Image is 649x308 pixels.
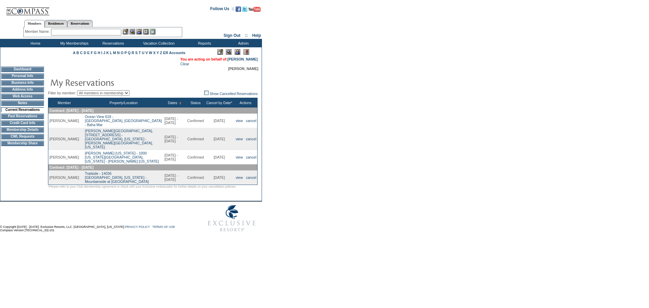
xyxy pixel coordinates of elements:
[246,137,257,141] a: cancel
[235,49,240,55] img: Impersonate
[87,51,90,55] a: E
[48,91,76,95] span: Filter by member:
[236,6,241,12] img: Become our fan on Facebook
[234,98,258,108] th: Actions
[1,73,44,79] td: Personal Info
[1,80,44,86] td: Business Info
[143,29,149,34] img: Reservations
[25,29,51,34] div: Member Name:
[85,171,149,184] a: Trailside - 14036[GEOGRAPHIC_DATA], [US_STATE] - Mountainside at [GEOGRAPHIC_DATA]
[50,75,185,89] img: pgTtlMyReservations.gif
[153,51,155,55] a: X
[131,51,134,55] a: R
[186,128,205,150] td: Confirmed
[177,102,182,104] img: Ascending
[98,51,100,55] a: H
[236,119,243,123] a: view
[236,175,243,180] a: view
[67,20,93,27] a: Reservations
[184,39,223,47] td: Reports
[94,51,97,55] a: G
[236,8,241,13] a: Become our fan on Facebook
[1,141,44,146] td: Membership Share
[226,49,232,55] img: View Mode
[76,51,79,55] a: B
[1,87,44,92] td: Address Info
[149,51,152,55] a: W
[80,51,83,55] a: C
[186,170,205,185] td: Confirmed
[49,165,93,169] span: Contract: [DATE] - [DATE]
[248,8,261,13] a: Subscribe to our YouTube Channel
[186,114,205,128] td: Confirmed
[204,92,258,96] a: Show Cancelled Reservations
[163,170,186,185] td: [DATE] - [DATE]
[48,170,80,185] td: [PERSON_NAME]
[152,225,175,229] a: TERMS OF USE
[248,7,261,12] img: Subscribe to our YouTube Channel
[93,39,132,47] td: Reservations
[1,134,44,139] td: CWL Requests
[204,91,209,95] img: chk_off.JPG
[1,127,44,133] td: Membership Details
[163,51,186,55] a: ER Accounts
[160,51,162,55] a: Z
[186,150,205,164] td: Confirmed
[242,8,247,13] a: Follow us on Twitter
[136,29,142,34] img: Impersonate
[49,109,93,113] span: Contract: [DATE] - [DATE]
[210,6,234,14] td: Follow Us ::
[163,114,186,128] td: [DATE] - [DATE]
[106,51,109,55] a: K
[180,62,189,66] a: Clear
[48,150,80,164] td: [PERSON_NAME]
[163,128,186,150] td: [DATE] - [DATE]
[128,51,130,55] a: Q
[139,51,141,55] a: T
[85,129,153,149] a: [PERSON_NAME][GEOGRAPHIC_DATA], [STREET_ADDRESS] -[GEOGRAPHIC_DATA], [US_STATE] - [PERSON_NAME][G...
[129,29,135,34] img: View
[132,39,184,47] td: Vacation Collection
[205,170,234,185] td: [DATE]
[190,101,200,105] a: Status
[24,20,45,27] a: Members
[58,101,71,105] a: Member
[252,33,261,38] a: Help
[223,39,262,47] td: Admin
[242,6,247,12] img: Follow us on Twitter
[142,51,145,55] a: U
[73,51,75,55] a: A
[205,128,234,150] td: [DATE]
[157,51,159,55] a: Y
[1,100,44,106] td: Notes
[205,150,234,164] td: [DATE]
[180,57,258,61] span: You are acting on behalf of:
[110,51,112,55] a: L
[246,175,257,180] a: cancel
[150,29,155,34] img: b_calculator.gif
[85,151,159,163] a: [PERSON_NAME] [US_STATE] - 1000[US_STATE][GEOGRAPHIC_DATA], [US_STATE] - [PERSON_NAME] [US_STATE]
[135,51,138,55] a: S
[245,33,248,38] span: ::
[1,107,44,112] td: Current Reservations
[163,150,186,164] td: [DATE] - [DATE]
[54,39,93,47] td: My Memberships
[168,101,177,105] a: Dates
[125,225,150,229] a: PRIVACY POLICY
[15,39,54,47] td: Home
[217,49,223,55] img: Edit Mode
[246,119,257,123] a: cancel
[113,51,116,55] a: M
[201,202,262,235] img: Exclusive Resorts
[48,114,80,128] td: [PERSON_NAME]
[205,114,234,128] td: [DATE]
[124,51,127,55] a: P
[246,155,257,159] a: cancel
[101,51,102,55] a: I
[1,67,44,72] td: Dashboard
[223,33,240,38] a: Sign Out
[110,101,138,105] a: Property/Location
[91,51,93,55] a: F
[45,20,67,27] a: Residences
[1,94,44,99] td: Web Access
